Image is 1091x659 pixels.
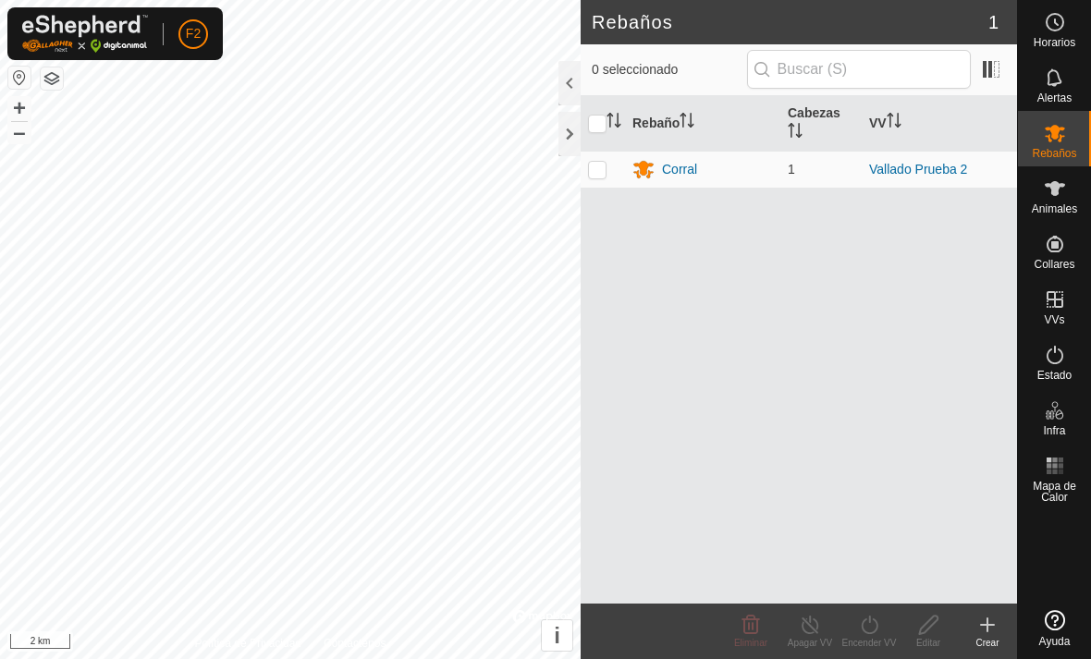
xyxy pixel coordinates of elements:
[788,126,803,140] p-sorticon: Activar para ordenar
[195,635,301,652] a: Política de Privacidad
[22,15,148,53] img: Logo Gallagher
[554,623,560,648] span: i
[680,116,694,130] p-sorticon: Activar para ordenar
[1034,259,1074,270] span: Collares
[607,116,621,130] p-sorticon: Activar para ordenar
[788,162,795,177] span: 1
[1032,148,1076,159] span: Rebaños
[869,162,967,177] a: Vallado Prueba 2
[780,636,840,650] div: Apagar VV
[958,636,1017,650] div: Crear
[41,67,63,90] button: Capas del Mapa
[592,60,747,79] span: 0 seleccionado
[862,96,1017,152] th: VV
[899,636,958,650] div: Editar
[662,160,697,179] div: Corral
[186,24,201,43] span: F2
[1039,636,1071,647] span: Ayuda
[840,636,899,650] div: Encender VV
[747,50,971,89] input: Buscar (S)
[625,96,780,152] th: Rebaño
[1034,37,1075,48] span: Horarios
[8,67,31,89] button: Restablecer Mapa
[1044,314,1064,325] span: VVs
[1037,370,1072,381] span: Estado
[592,11,988,33] h2: Rebaños
[1018,603,1091,654] a: Ayuda
[8,97,31,119] button: +
[324,635,386,652] a: Contáctenos
[542,620,572,651] button: i
[734,638,767,648] span: Eliminar
[8,121,31,143] button: –
[1032,203,1077,214] span: Animales
[1043,425,1065,436] span: Infra
[988,8,999,36] span: 1
[1023,481,1086,503] span: Mapa de Calor
[780,96,862,152] th: Cabezas
[1037,92,1072,104] span: Alertas
[887,116,901,130] p-sorticon: Activar para ordenar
